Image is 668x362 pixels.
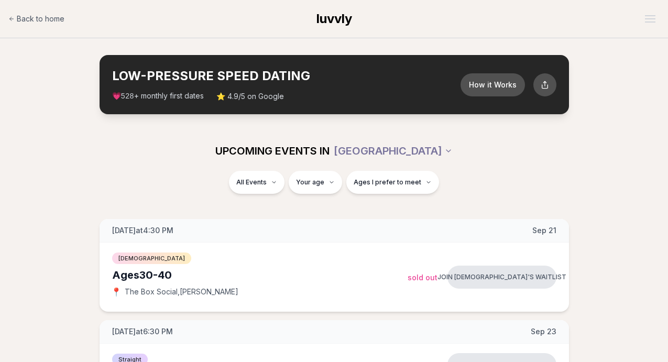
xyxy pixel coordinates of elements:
span: UPCOMING EVENTS IN [215,144,330,158]
span: 📍 [112,288,121,296]
span: Sold Out [408,273,437,282]
span: [DATE] at 4:30 PM [112,225,173,236]
button: Ages I prefer to meet [346,171,439,194]
span: ⭐ 4.9/5 on Google [216,91,284,102]
button: How it Works [461,73,525,96]
button: Open menu [641,11,660,27]
span: The Box Social , [PERSON_NAME] [125,287,238,297]
span: Your age [296,178,324,187]
button: All Events [229,171,284,194]
div: Ages 30-40 [112,268,408,282]
span: 528 [121,92,134,101]
span: luvvly [316,11,352,26]
span: Sep 23 [531,326,556,337]
a: Back to home [8,8,64,29]
a: luvvly [316,10,352,27]
span: Ages I prefer to meet [354,178,421,187]
span: Sep 21 [532,225,556,236]
span: Back to home [17,14,64,24]
button: Your age [289,171,342,194]
h2: LOW-PRESSURE SPEED DATING [112,68,461,84]
span: [DEMOGRAPHIC_DATA] [112,253,191,264]
span: All Events [236,178,267,187]
span: 💗 + monthly first dates [112,91,204,102]
button: Join [DEMOGRAPHIC_DATA]'s waitlist [447,266,556,289]
span: [DATE] at 6:30 PM [112,326,173,337]
button: [GEOGRAPHIC_DATA] [334,139,453,162]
